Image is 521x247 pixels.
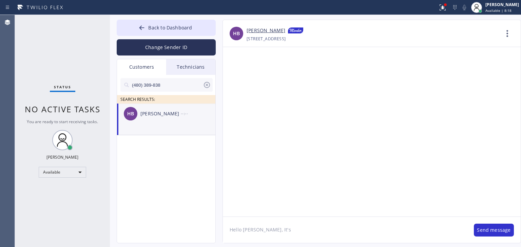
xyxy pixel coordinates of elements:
[166,59,215,75] div: Technicians
[247,27,285,35] a: [PERSON_NAME]
[117,59,166,75] div: Customers
[140,110,181,118] div: [PERSON_NAME]
[485,8,512,13] span: Available | 8:18
[27,119,98,125] span: You are ready to start receiving tasks.
[120,96,155,102] span: SEARCH RESULTS:
[46,154,78,160] div: [PERSON_NAME]
[247,35,286,43] div: [STREET_ADDRESS]
[131,78,203,92] input: Search
[54,85,71,89] span: Status
[25,104,100,115] span: No active tasks
[233,30,240,38] span: HB
[460,3,469,12] button: Mute
[474,224,514,237] button: Send message
[117,20,216,36] button: Back to Dashboard
[148,24,192,31] span: Back to Dashboard
[127,110,134,118] span: HB
[223,217,467,243] textarea: Hello [PERSON_NAME], It's
[485,2,519,7] div: [PERSON_NAME]
[39,167,86,178] div: Available
[181,110,216,117] div: --:--
[117,39,216,55] button: Change Sender ID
